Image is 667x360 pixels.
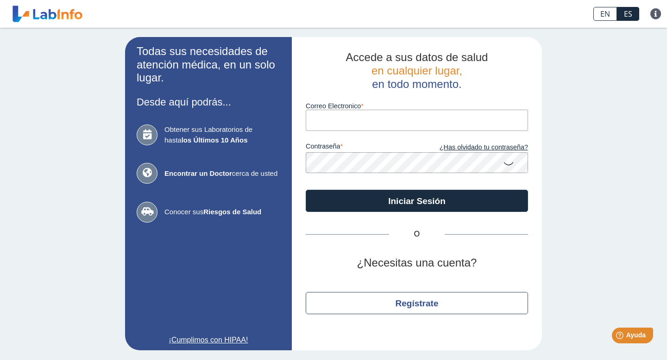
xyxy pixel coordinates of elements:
[137,96,280,108] h3: Desde aquí podrás...
[306,143,417,153] label: contraseña
[164,169,232,177] b: Encontrar un Doctor
[389,229,445,240] span: O
[417,143,528,153] a: ¿Has olvidado tu contraseña?
[182,136,248,144] b: los Últimos 10 Años
[306,190,528,212] button: Iniciar Sesión
[164,207,280,217] span: Conocer sus
[203,208,261,216] b: Riesgos de Salud
[306,292,528,314] button: Regístrate
[617,7,639,21] a: ES
[306,256,528,270] h2: ¿Necesitas una cuenta?
[346,51,488,63] span: Accede a sus datos de salud
[137,45,280,85] h2: Todas sus necesidades de atención médica, en un solo lugar.
[585,324,657,350] iframe: Help widget launcher
[137,335,280,346] a: ¡Cumplimos con HIPAA!
[306,102,528,110] label: Correo Electronico
[593,7,617,21] a: EN
[164,168,280,179] span: cerca de usted
[371,64,462,77] span: en cualquier lugar,
[164,124,280,145] span: Obtener sus Laboratorios de hasta
[372,78,461,90] span: en todo momento.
